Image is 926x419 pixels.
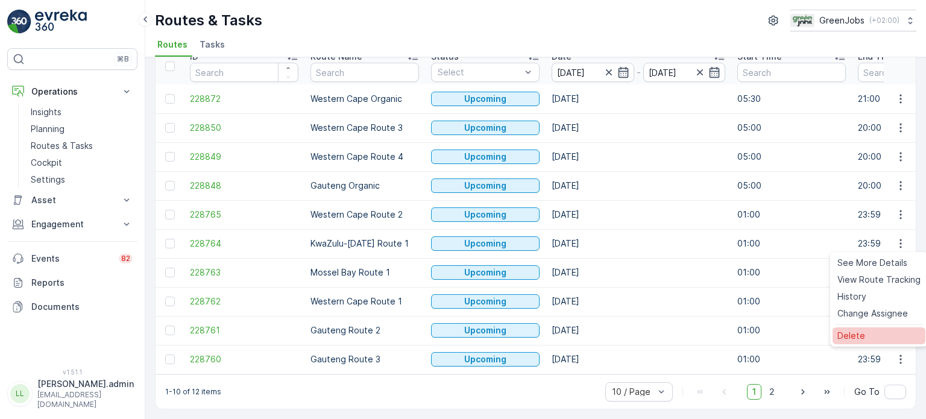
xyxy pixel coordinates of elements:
button: Upcoming [431,92,540,106]
div: Toggle Row Selected [165,354,175,364]
a: Events82 [7,247,137,271]
p: Upcoming [464,266,506,279]
td: [DATE] [546,200,731,229]
button: Upcoming [431,323,540,338]
p: Asset [31,194,113,206]
p: Upcoming [464,295,506,307]
p: Engagement [31,218,113,230]
span: 228848 [190,180,298,192]
p: 01:00 [737,324,846,336]
p: Settings [31,174,65,186]
a: 228760 [190,353,298,365]
p: Upcoming [464,238,506,250]
p: Western Cape Organic [310,93,419,105]
p: 05:00 [737,180,846,192]
button: Upcoming [431,352,540,367]
td: [DATE] [546,316,731,345]
p: Gauteng Organic [310,180,419,192]
input: Search [737,63,846,82]
a: Reports [7,271,137,295]
p: Gauteng Route 3 [310,353,419,365]
p: Reports [31,277,133,289]
p: 01:00 [737,266,846,279]
p: Insights [31,106,61,118]
span: See More Details [837,257,907,269]
p: 05:30 [737,93,846,105]
p: Upcoming [464,324,506,336]
td: [DATE] [546,142,731,171]
p: KwaZulu-[DATE] Route 1 [310,238,419,250]
span: Routes [157,39,187,51]
button: Upcoming [431,236,540,251]
span: v 1.51.1 [7,368,137,376]
p: Western Cape Route 2 [310,209,419,221]
a: 228872 [190,93,298,105]
div: Toggle Row Selected [165,268,175,277]
span: Tasks [200,39,225,51]
button: Engagement [7,212,137,236]
button: LL[PERSON_NAME].admin[EMAIL_ADDRESS][DOMAIN_NAME] [7,378,137,409]
div: Toggle Row Selected [165,210,175,219]
span: 228765 [190,209,298,221]
div: Toggle Row Selected [165,152,175,162]
p: 82 [121,254,130,263]
button: Asset [7,188,137,212]
div: Toggle Row Selected [165,239,175,248]
a: See More Details [833,254,925,271]
p: Select [438,66,521,78]
p: Upcoming [464,353,506,365]
p: 01:00 [737,209,846,221]
span: Change Assignee [837,307,908,320]
div: Toggle Row Selected [165,123,175,133]
span: View Route Tracking [837,274,921,286]
td: [DATE] [546,287,731,316]
span: 228849 [190,151,298,163]
input: dd/mm/yyyy [643,63,726,82]
td: [DATE] [546,113,731,142]
p: Upcoming [464,180,506,192]
a: View Route Tracking [833,271,925,288]
p: Upcoming [464,122,506,134]
p: GreenJobs [819,14,865,27]
p: Upcoming [464,209,506,221]
p: 01:00 [737,238,846,250]
p: Western Cape Route 3 [310,122,419,134]
p: ⌘B [117,54,129,64]
span: 2 [764,384,780,400]
a: Documents [7,295,137,319]
div: Toggle Row Selected [165,181,175,191]
span: 228762 [190,295,298,307]
a: Routes & Tasks [26,137,137,154]
a: Cockpit [26,154,137,171]
img: logo [7,10,31,34]
button: Upcoming [431,207,540,222]
p: 01:00 [737,353,846,365]
input: Search [310,63,419,82]
span: 228850 [190,122,298,134]
p: Western Cape Route 4 [310,151,419,163]
a: Planning [26,121,137,137]
button: Upcoming [431,178,540,193]
p: - [637,65,641,80]
p: ( +02:00 ) [869,16,899,25]
p: Upcoming [464,151,506,163]
td: [DATE] [546,171,731,200]
td: [DATE] [546,345,731,374]
span: Delete [837,330,865,342]
p: Upcoming [464,93,506,105]
p: Events [31,253,112,265]
div: LL [10,384,30,403]
button: Operations [7,80,137,104]
p: Documents [31,301,133,313]
a: Settings [26,171,137,188]
p: Cockpit [31,157,62,169]
p: [PERSON_NAME].admin [37,378,134,390]
button: GreenJobs(+02:00) [790,10,916,31]
input: Search [190,63,298,82]
td: [DATE] [546,84,731,113]
p: Planning [31,123,65,135]
p: 05:00 [737,122,846,134]
span: 1 [747,384,761,400]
